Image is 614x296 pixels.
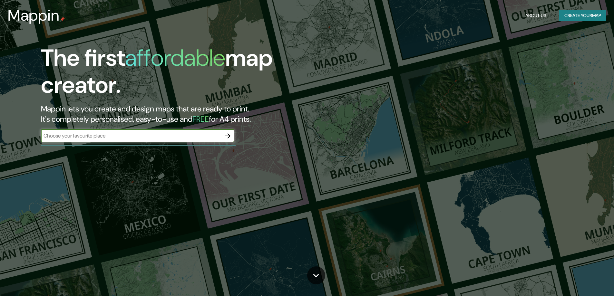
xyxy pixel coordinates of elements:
[559,10,606,22] button: Create yourmap
[41,132,221,139] input: Choose your favourite place
[557,271,607,289] iframe: Help widget launcher
[125,43,225,73] h1: affordable
[523,10,549,22] button: About Us
[60,17,65,22] img: mappin-pin
[41,44,348,104] h1: The first map creator.
[41,104,348,124] h2: Mappin lets you create and design maps that are ready to print. It's completely personalised, eas...
[192,114,209,124] h5: FREE
[8,6,60,24] h3: Mappin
